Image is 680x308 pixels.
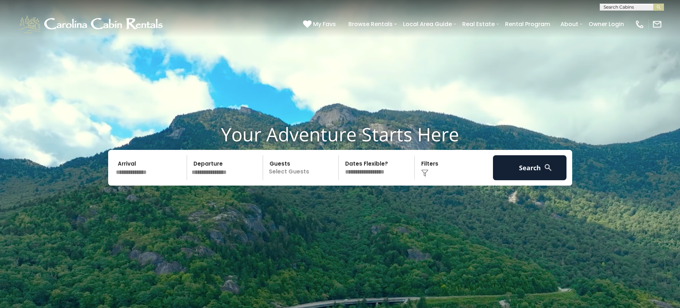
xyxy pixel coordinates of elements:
[5,123,675,145] h1: Your Adventure Starts Here
[493,155,567,180] button: Search
[635,19,645,29] img: phone-regular-white.png
[303,20,338,29] a: My Favs
[399,18,455,30] a: Local Area Guide
[345,18,396,30] a: Browse Rentals
[557,18,582,30] a: About
[459,18,498,30] a: Real Estate
[18,14,166,35] img: White-1-1-2.png
[421,170,428,177] img: filter--v1.png
[313,20,336,29] span: My Favs
[585,18,628,30] a: Owner Login
[544,163,553,172] img: search-regular-white.png
[265,155,339,180] p: Select Guests
[502,18,554,30] a: Rental Program
[652,19,662,29] img: mail-regular-white.png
